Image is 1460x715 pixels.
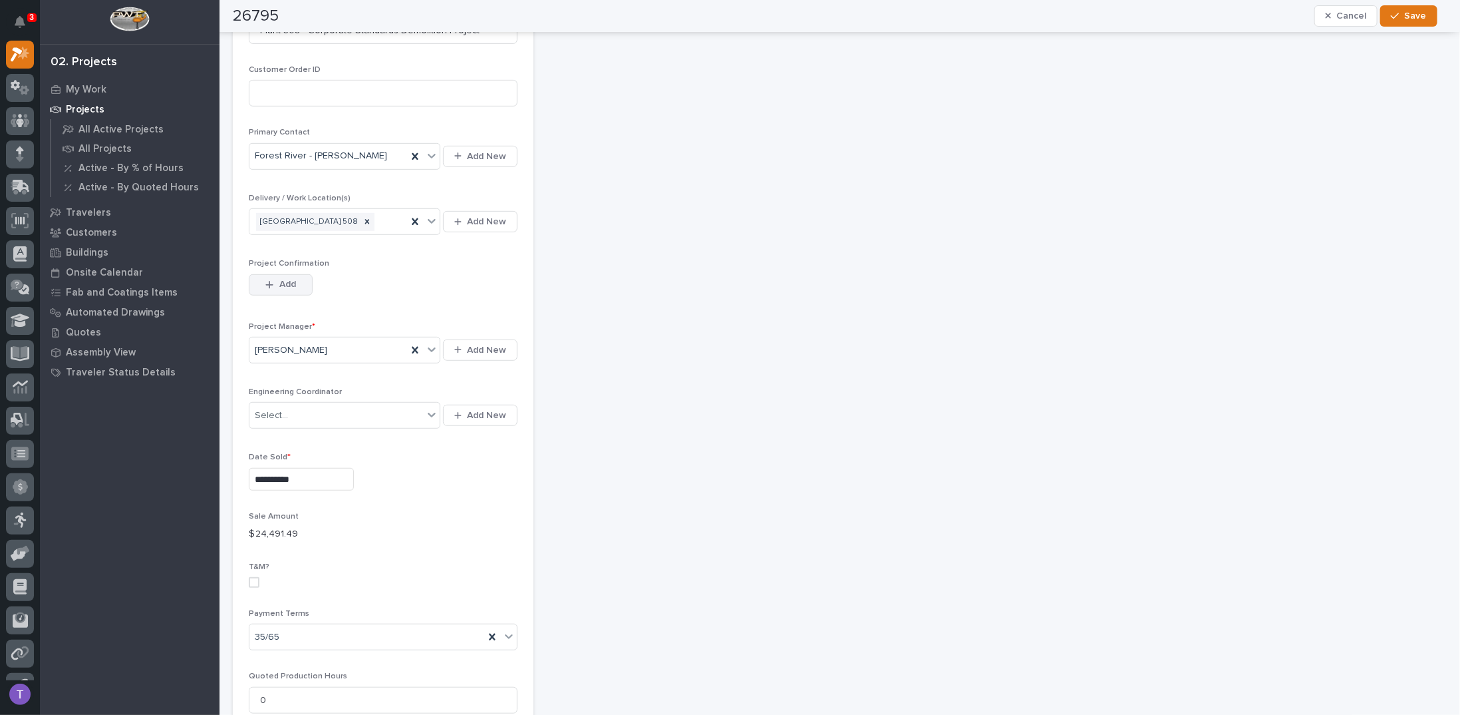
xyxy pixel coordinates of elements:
[467,409,506,421] span: Add New
[66,327,101,339] p: Quotes
[249,453,291,461] span: Date Sold
[51,139,219,158] a: All Projects
[66,207,111,219] p: Travelers
[1405,10,1427,22] span: Save
[40,222,219,242] a: Customers
[51,55,117,70] div: 02. Projects
[66,84,106,96] p: My Work
[1314,5,1378,27] button: Cancel
[255,409,288,423] div: Select...
[467,150,506,162] span: Add New
[51,120,219,138] a: All Active Projects
[66,104,104,116] p: Projects
[78,143,132,155] p: All Projects
[78,182,199,194] p: Active - By Quoted Hours
[66,307,165,319] p: Automated Drawings
[51,178,219,196] a: Active - By Quoted Hours
[51,158,219,177] a: Active - By % of Hours
[249,66,321,74] span: Customer Order ID
[29,13,34,22] p: 3
[40,242,219,262] a: Buildings
[40,99,219,119] a: Projects
[40,322,219,342] a: Quotes
[279,278,296,290] span: Add
[66,287,178,299] p: Fab and Coatings Items
[6,8,34,36] button: Notifications
[467,344,506,356] span: Add New
[249,260,329,268] span: Project Confirmation
[1336,10,1366,22] span: Cancel
[40,302,219,322] a: Automated Drawings
[249,672,347,680] span: Quoted Production Hours
[249,527,517,541] p: $ 24,491.49
[66,267,143,279] p: Onsite Calendar
[40,362,219,382] a: Traveler Status Details
[66,367,176,379] p: Traveler Status Details
[40,262,219,282] a: Onsite Calendar
[1380,5,1437,27] button: Save
[78,162,184,174] p: Active - By % of Hours
[249,610,309,618] span: Payment Terms
[256,213,360,231] div: [GEOGRAPHIC_DATA] 508
[249,128,310,136] span: Primary Contact
[233,7,279,26] h2: 26795
[255,149,387,163] span: Forest River - [PERSON_NAME]
[255,630,279,644] span: 35/65
[40,202,219,222] a: Travelers
[443,405,517,426] button: Add New
[249,513,299,521] span: Sale Amount
[78,124,164,136] p: All Active Projects
[443,146,517,167] button: Add New
[6,680,34,708] button: users-avatar
[40,282,219,302] a: Fab and Coatings Items
[110,7,149,31] img: Workspace Logo
[40,79,219,99] a: My Work
[66,347,136,359] p: Assembly View
[467,216,506,228] span: Add New
[249,563,269,571] span: T&M?
[443,211,517,232] button: Add New
[249,388,342,396] span: Engineering Coordinator
[17,16,34,37] div: Notifications3
[40,342,219,362] a: Assembly View
[249,274,313,296] button: Add
[249,323,315,331] span: Project Manager
[249,194,351,202] span: Delivery / Work Location(s)
[66,247,108,259] p: Buildings
[443,340,517,361] button: Add New
[255,344,327,357] span: [PERSON_NAME]
[66,227,117,239] p: Customers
